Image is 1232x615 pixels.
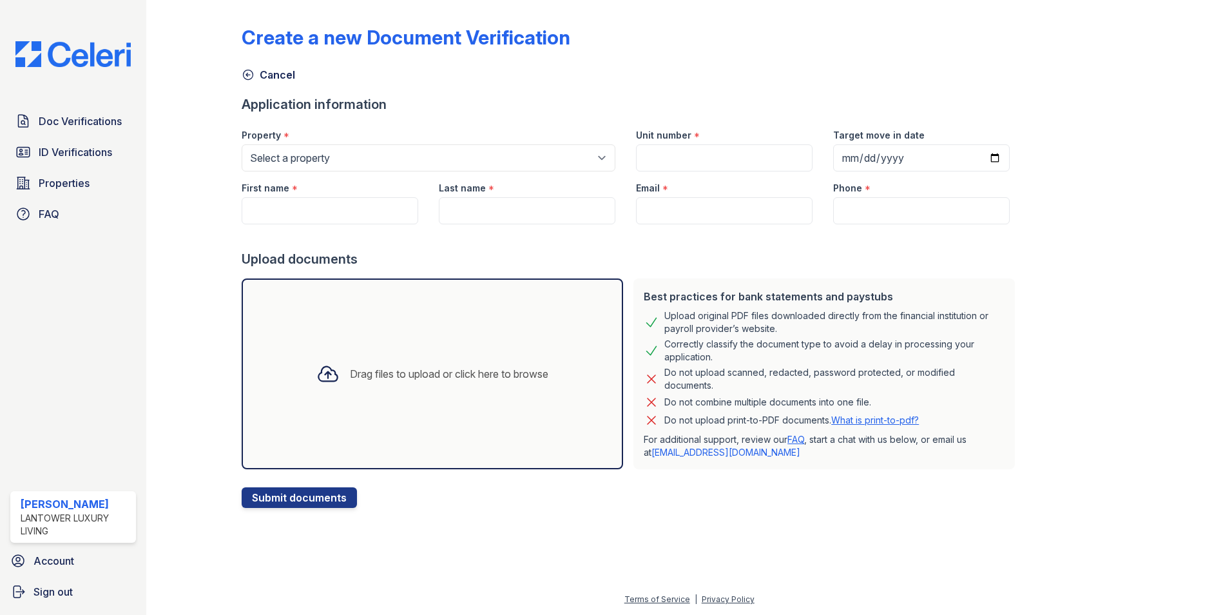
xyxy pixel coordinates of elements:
[39,113,122,129] span: Doc Verifications
[242,26,570,49] div: Create a new Document Verification
[651,447,800,458] a: [EMAIL_ADDRESS][DOMAIN_NAME]
[34,584,73,600] span: Sign out
[34,553,74,569] span: Account
[39,206,59,222] span: FAQ
[39,175,90,191] span: Properties
[350,366,548,382] div: Drag files to upload or click here to browse
[21,496,131,512] div: [PERSON_NAME]
[10,170,136,196] a: Properties
[5,548,141,574] a: Account
[242,250,1020,268] div: Upload documents
[636,182,660,195] label: Email
[644,289,1005,304] div: Best practices for bank statements and paystubs
[644,433,1005,459] p: For additional support, review our , start a chat with us below, or email us at
[831,415,919,425] a: What is print-to-pdf?
[636,129,691,142] label: Unit number
[10,139,136,165] a: ID Verifications
[242,129,281,142] label: Property
[702,594,755,604] a: Privacy Policy
[242,487,357,508] button: Submit documents
[242,182,289,195] label: First name
[10,201,136,227] a: FAQ
[833,129,925,142] label: Target move in date
[10,108,136,134] a: Doc Verifications
[39,144,112,160] span: ID Verifications
[21,512,131,538] div: Lantower Luxury Living
[5,579,141,605] a: Sign out
[664,309,1005,335] div: Upload original PDF files downloaded directly from the financial institution or payroll provider’...
[624,594,690,604] a: Terms of Service
[439,182,486,195] label: Last name
[664,338,1005,364] div: Correctly classify the document type to avoid a delay in processing your application.
[664,414,919,427] p: Do not upload print-to-PDF documents.
[695,594,697,604] div: |
[664,395,871,410] div: Do not combine multiple documents into one file.
[787,434,804,445] a: FAQ
[5,41,141,67] img: CE_Logo_Blue-a8612792a0a2168367f1c8372b55b34899dd931a85d93a1a3d3e32e68fde9ad4.png
[833,182,862,195] label: Phone
[664,366,1005,392] div: Do not upload scanned, redacted, password protected, or modified documents.
[242,95,1020,113] div: Application information
[242,67,295,83] a: Cancel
